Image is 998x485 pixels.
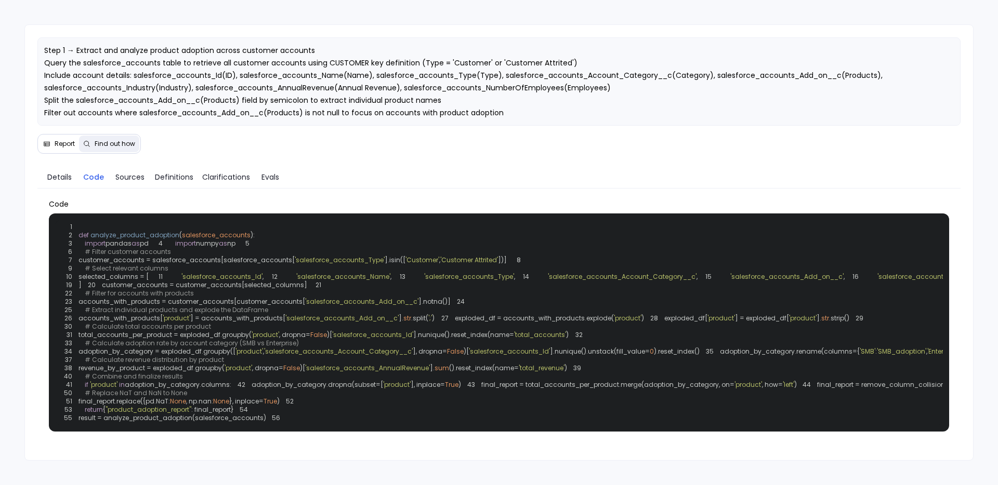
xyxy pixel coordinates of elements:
[650,347,654,356] span: 0
[170,397,186,406] span: None
[413,347,447,356] span: ], dropna=
[391,273,412,281] span: 13
[279,330,310,339] span: , dropna=
[698,273,718,281] span: 15
[58,397,78,406] span: 51
[85,380,88,389] span: if
[106,239,132,248] span: pandas
[58,289,78,298] span: 22
[58,372,78,381] span: 40
[78,347,235,356] span: adoption_by_category = exploded_df.groupby([
[700,347,720,356] span: 35
[762,380,783,389] span: , how=
[296,272,390,281] span: 'salesforce_accounts_Name'
[58,364,78,372] span: 38
[305,363,430,372] span: 'salesforce_accounts_AnnualRevenue'
[390,272,391,281] span: ,
[794,380,797,389] span: )
[449,363,519,372] span: ().reset_index(name=
[85,289,194,298] span: # Filter for accounts with products
[83,171,104,183] span: Code
[55,140,75,148] span: Report
[181,272,262,281] span: 'salesforce_accounts_Id'
[432,314,435,322] span: )
[58,414,78,422] span: 55
[385,255,405,264] span: ].isin([
[644,314,664,322] span: 28
[191,405,234,414] span: : final_report}
[196,239,219,248] span: numpy
[654,347,700,356] span: ).reset_index()
[225,363,252,372] span: 'product'
[877,347,926,356] span: 'SMB_adoption'
[106,405,191,414] span: "product_adoption_report"
[44,45,885,143] span: Step 1 → Extract and analyze product adoption across customer accounts Query the salesforce_accou...
[58,381,78,389] span: 41
[219,239,227,248] span: as
[115,171,145,183] span: Sources
[548,272,697,281] span: 'salesforce_accounts_Account_Category__c'
[411,314,428,322] span: .split(
[569,331,589,339] span: 32
[85,388,187,397] span: # Replace NaT and NaN to None
[403,314,411,322] span: str
[78,330,252,339] span: total_accounts_per_product = exploded_df.groupby(
[90,231,179,239] span: analyze_product_adoption
[461,381,481,389] span: 43
[58,231,78,239] span: 2
[125,380,231,389] span: adoption_by_category.columns:
[149,273,169,281] span: 11
[182,231,251,239] span: salesforce_accounts
[58,239,78,248] span: 3
[175,239,196,248] span: import
[49,199,950,209] span: Code
[235,347,263,356] span: 'product'
[78,363,225,372] span: revenue_by_product = exploded_df.groupby(
[567,364,587,372] span: 39
[783,380,794,389] span: 'left'
[435,363,449,372] span: sum
[514,272,515,281] span: ,
[58,331,78,339] span: 31
[849,314,870,322] span: 29
[295,255,385,264] span: 'salesforce_accounts_Type'
[264,273,284,281] span: 12
[844,272,845,281] span: ,
[58,389,78,397] span: 50
[720,347,860,356] span: adoption_by_category.rename(columns={
[85,305,268,314] span: # Extract individual products and explode the DataFrame
[285,314,399,322] span: 'salesforce_accounts_Add_on__c'
[515,273,535,281] span: 14
[566,330,569,339] span: )
[231,381,252,389] span: 42
[875,347,877,356] span: :
[332,330,413,339] span: 'salesforce_accounts_Id'
[190,314,285,322] span: ] = accounts_with_products[
[58,356,78,364] span: 37
[235,239,256,248] span: 5
[78,314,163,322] span: accounts_with_products[
[103,405,106,414] span: {
[90,380,117,389] span: 'product'
[85,247,171,256] span: # Filter customer accounts
[234,406,254,414] span: 54
[300,363,305,372] span: )[
[227,239,235,248] span: np
[163,314,190,322] span: 'product'
[283,363,300,372] span: False
[149,239,169,248] span: 4
[85,239,106,248] span: import
[264,397,277,406] span: True
[58,298,78,306] span: 23
[47,171,72,183] span: Details
[735,314,789,322] span: ] = exploded_df[
[789,314,817,322] span: 'product'
[179,231,182,239] span: (
[860,347,875,356] span: 'SMB'
[469,347,550,356] span: 'salesforce_accounts_Id'
[85,322,211,331] span: # Calculate total accounts per product
[261,171,279,183] span: Evals
[310,330,327,339] span: False
[927,347,960,356] span: 'Enterprise'
[498,255,507,264] span: ])]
